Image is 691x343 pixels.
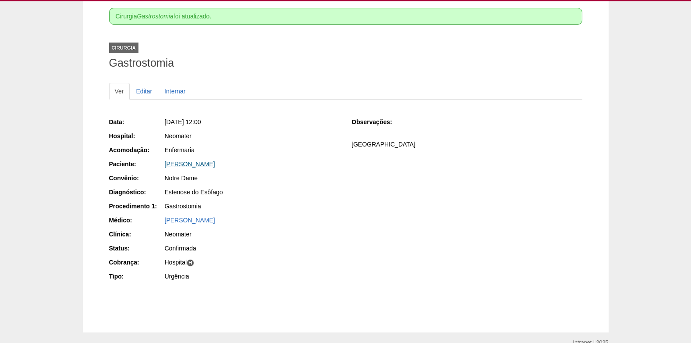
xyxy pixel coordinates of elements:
[109,244,164,253] div: Status:
[109,160,164,168] div: Paciente:
[165,217,215,224] a: [PERSON_NAME]
[187,259,194,267] span: H
[165,230,340,239] div: Neomater
[159,83,191,100] a: Internar
[109,174,164,182] div: Convênio:
[165,161,215,168] a: [PERSON_NAME]
[109,258,164,267] div: Cobrança:
[109,216,164,225] div: Médico:
[109,188,164,197] div: Diagnóstico:
[165,174,340,182] div: Notre Dame
[109,272,164,281] div: Tipo:
[109,118,164,126] div: Data:
[165,188,340,197] div: Estenose do Esôfago
[109,43,138,53] div: Cirurgia
[109,83,130,100] a: Ver
[165,272,340,281] div: Urgência
[109,8,582,25] div: Cirurgia foi atualizado.
[109,132,164,140] div: Hospital:
[165,202,340,211] div: Gastrostomia
[351,140,582,149] p: [GEOGRAPHIC_DATA]
[109,57,582,68] h1: Gastrostomia
[109,146,164,154] div: Acomodação:
[165,118,201,125] span: [DATE] 12:00
[137,13,174,20] em: Gastrostomia
[109,202,164,211] div: Procedimento 1:
[165,244,340,253] div: Confirmada
[131,83,158,100] a: Editar
[165,146,340,154] div: Enfermaria
[351,118,406,126] div: Observações:
[109,230,164,239] div: Clínica:
[165,258,340,267] div: Hospital
[165,132,340,140] div: Neomater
